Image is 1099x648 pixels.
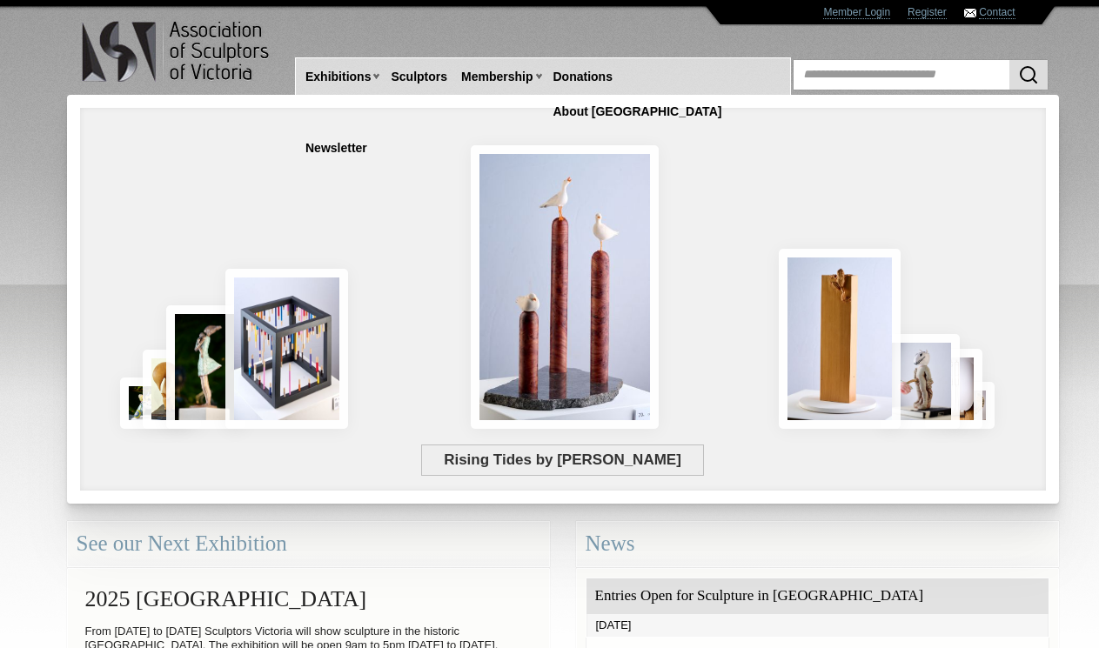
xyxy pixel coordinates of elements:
a: Member Login [823,6,890,19]
a: Donations [546,61,620,93]
div: Entries Open for Sculpture in [GEOGRAPHIC_DATA] [586,578,1049,614]
img: Rising Tides [471,145,659,429]
h2: 2025 [GEOGRAPHIC_DATA] [77,578,540,620]
span: Rising Tides by [PERSON_NAME] [421,444,705,476]
a: Register [908,6,947,19]
img: Let There Be Light [881,334,960,429]
a: Membership [454,61,539,93]
img: logo.png [81,17,272,86]
div: [DATE] [586,614,1049,637]
a: Sculptors [384,61,454,93]
div: News [576,521,1059,567]
img: Search [1018,64,1039,85]
img: Contact ASV [964,9,976,17]
img: Misaligned [225,269,349,429]
img: Little Frog. Big Climb [779,249,901,429]
div: See our Next Exhibition [67,521,550,567]
a: Exhibitions [298,61,378,93]
a: Contact [979,6,1015,19]
a: Newsletter [298,132,374,164]
a: About [GEOGRAPHIC_DATA] [546,96,729,128]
